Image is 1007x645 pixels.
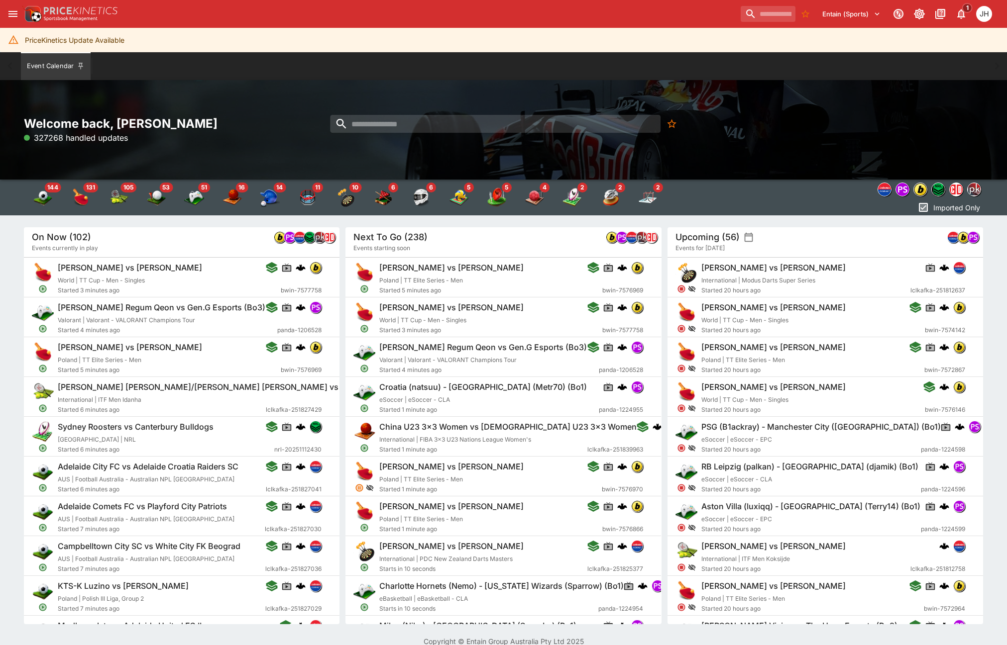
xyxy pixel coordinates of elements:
div: pricekinetics [636,231,648,243]
span: 16 [235,183,248,192]
img: PriceKinetics Logo [22,4,42,24]
span: bwin-7576969 [281,365,322,375]
div: cerberus [296,263,306,273]
div: lclkafka [947,231,959,243]
div: Ice Hockey [638,187,658,207]
img: table_tennis.png [353,461,375,482]
img: logo-cerberus.svg [617,461,627,471]
img: pandascore.png [896,183,909,196]
h2: Welcome back, [PERSON_NAME] [24,116,339,131]
span: 5 [502,183,512,192]
div: pricekinetics [314,231,326,243]
img: esports.png [353,580,375,602]
img: table_tennis.png [675,341,697,363]
span: 4 [540,183,550,192]
img: logo-cerberus.svg [939,541,949,551]
span: World | TT Cup - Men - Singles [379,316,466,324]
img: logo-cerberus.svg [617,382,627,392]
span: 1 [962,3,973,13]
div: cerberus [617,263,627,273]
h5: Next To Go (238) [353,231,428,243]
div: Golf [146,187,166,207]
img: logo-cerberus.svg [296,621,306,631]
div: pandascore [616,231,628,243]
div: lclkafka [878,183,892,196]
svg: Closed [677,284,686,293]
img: bwin.png [632,302,643,313]
button: Documentation [931,5,949,23]
h6: Campbelltown City SC vs White City FK Beograd [58,541,240,552]
h6: Charlotte Hornets (Nemo) - [US_STATE] Wizards (Sparrow) (Bo1) [379,581,624,591]
img: soccer.png [32,500,54,522]
img: pricekinetics.png [636,232,647,243]
div: bwin [606,231,618,243]
h6: [PERSON_NAME] vs [PERSON_NAME] [701,302,846,313]
span: Started 20 hours ago [701,285,910,295]
span: 53 [159,183,173,192]
img: table_tennis.png [675,580,697,602]
h6: [PERSON_NAME] vs [PERSON_NAME] [379,541,524,552]
img: nrl.png [932,183,945,196]
img: darts.png [353,540,375,562]
div: Soccer [33,187,53,207]
img: soccer [33,187,53,207]
img: lclkafka.png [954,262,965,273]
span: Events starting soon [353,243,410,253]
img: handball [525,187,545,207]
img: bwin.png [954,342,965,353]
span: lclkafka-251812637 [910,285,965,295]
div: Handball [525,187,545,207]
h6: Aston Villa (luxiqq) - [GEOGRAPHIC_DATA] (Terry14) (Bo1) [701,501,920,512]
img: logo-cerberus.svg [296,263,306,273]
img: pandascore.png [310,302,321,313]
img: motor_racing [411,187,431,207]
span: 14 [273,183,286,192]
h6: Sydney Roosters vs Canterbury Bulldogs [58,422,214,432]
img: rugby_league [562,187,582,207]
input: search [741,6,795,22]
div: Motor Racing [411,187,431,207]
span: panda-1224599 [921,524,965,534]
img: lclkafka.png [954,541,965,552]
img: logo-cerberus.svg [939,263,949,273]
img: bwin.png [310,262,321,273]
img: bwin.png [954,381,965,392]
h5: Upcoming (56) [675,231,740,243]
div: pandascore [284,231,296,243]
div: Event type filters [24,180,667,215]
span: lclkafka-251839963 [587,445,643,455]
div: pandascore [310,301,322,313]
span: lclkafka-251812758 [910,564,965,574]
button: Connected to PK [890,5,907,23]
img: ice_hockey [638,187,658,207]
img: bwin.png [632,262,643,273]
span: 51 [198,183,210,192]
img: logo-cerberus.svg [939,461,949,471]
img: bwin.png [606,232,617,243]
div: championdata [646,231,658,243]
h6: Modbury Jets vs Adelaide United FC II [58,621,202,631]
span: bwin-7576146 [925,405,965,415]
img: lclkafka.png [948,232,959,243]
span: Events for [DATE] [675,243,725,253]
img: nrl.png [310,421,321,432]
span: panda-1206528 [599,365,643,375]
img: pricekinetics.png [968,183,981,196]
img: nrl.png [304,232,315,243]
div: championdata [949,183,963,196]
img: lclkafka.png [878,183,891,196]
img: table_tennis.png [353,301,375,323]
img: pandascore.png [632,381,643,392]
button: settings [744,232,754,242]
span: 11 [312,183,323,192]
img: bwin.png [954,580,965,591]
span: Poland | TT Elite Series - Men [379,276,463,284]
img: lclkafka.png [310,541,321,552]
h6: [PERSON_NAME] vs [PERSON_NAME] [701,581,846,591]
img: table_tennis [71,187,91,207]
span: lclkafka-251827029 [265,604,322,614]
img: bwin.png [632,501,643,512]
span: Started 3 minutes ago [379,325,602,335]
div: cerberus [296,302,306,312]
span: Started 4 minutes ago [58,325,277,335]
